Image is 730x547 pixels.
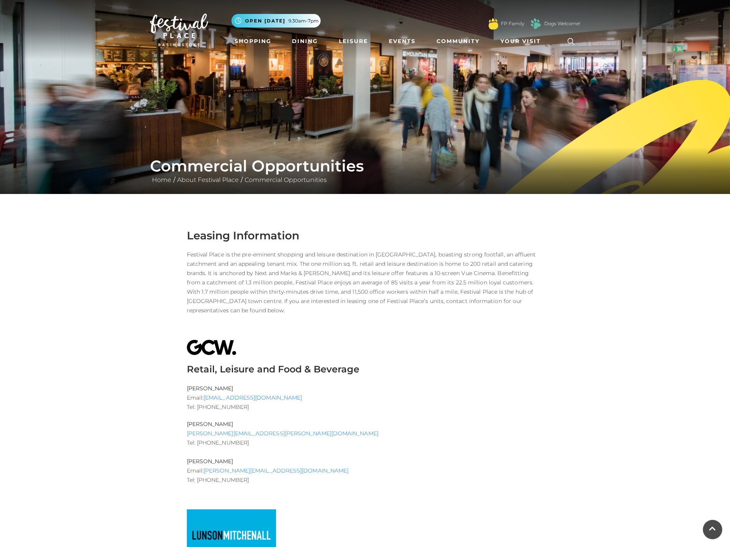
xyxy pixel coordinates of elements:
a: Dogs Welcome! [544,20,580,27]
a: Shopping [231,34,274,48]
div: / / [144,157,586,185]
a: Your Visit [497,34,548,48]
img: Festival Place Logo [150,14,208,46]
a: Commercial Opportunities [243,176,329,183]
h1: Commercial Opportunities [150,157,580,175]
span: Tel: [PHONE_NUMBER] Email: [187,430,378,474]
a: FP Family [501,20,524,27]
a: Leisure [336,34,371,48]
b: [PERSON_NAME] [187,385,233,392]
h3: Retail, Leisure and Food & Beverage [187,363,544,376]
span: Your Visit [500,37,541,45]
img: GCW%20Logo.png [187,340,236,355]
span: Tel: [PHONE_NUMBER] [187,476,249,483]
a: [PERSON_NAME][EMAIL_ADDRESS][PERSON_NAME][DOMAIN_NAME] [187,430,378,437]
a: About Festival Place [175,176,241,183]
p: Festival Place is the pre-eminent shopping and leisure destination in [GEOGRAPHIC_DATA], boasting... [187,250,544,315]
b: [PERSON_NAME] [187,421,233,428]
a: Community [433,34,483,48]
span: Open [DATE] [245,17,285,24]
button: Open [DATE] 9.30am-7pm [231,14,321,28]
p: Email: Tel: [PHONE_NUMBER] [187,384,544,412]
a: Dining [289,34,321,48]
a: Home [150,176,173,183]
span: 9.30am-7pm [288,17,319,24]
a: Events [386,34,419,48]
h3: Leasing Information [187,229,544,242]
a: [EMAIL_ADDRESS][DOMAIN_NAME] [204,394,302,401]
b: [PERSON_NAME] [187,458,233,465]
a: [PERSON_NAME][EMAIL_ADDRESS][DOMAIN_NAME] [204,467,349,474]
